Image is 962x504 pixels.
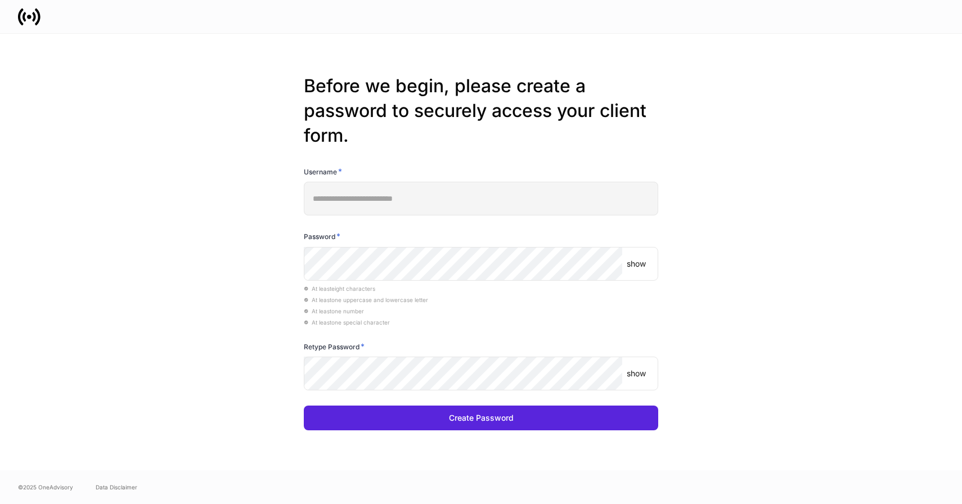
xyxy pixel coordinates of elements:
[627,258,646,269] p: show
[304,285,375,292] span: At least eight characters
[96,483,137,492] a: Data Disclaimer
[304,74,658,148] h2: Before we begin, please create a password to securely access your client form.
[304,406,658,430] button: Create Password
[304,319,390,326] span: At least one special character
[304,231,340,242] h6: Password
[627,368,646,379] p: show
[304,166,342,177] h6: Username
[449,412,514,424] div: Create Password
[304,308,364,314] span: At least one number
[304,296,428,303] span: At least one uppercase and lowercase letter
[304,341,365,352] h6: Retype Password
[18,483,73,492] span: © 2025 OneAdvisory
